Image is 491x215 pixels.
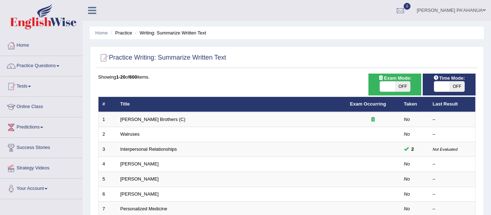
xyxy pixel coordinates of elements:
[368,74,421,95] div: Show exams occurring in exams
[350,101,386,107] a: Exam Occurring
[404,161,410,167] em: No
[404,131,410,137] em: No
[120,176,159,182] a: [PERSON_NAME]
[120,191,159,197] a: [PERSON_NAME]
[120,161,159,167] a: [PERSON_NAME]
[95,30,108,36] a: Home
[116,74,125,80] b: 1-20
[98,157,116,172] td: 4
[0,138,82,156] a: Success Stories
[0,36,82,53] a: Home
[98,112,116,127] td: 1
[98,187,116,202] td: 6
[98,74,476,80] div: Showing of items.
[404,206,410,211] em: No
[98,172,116,187] td: 5
[433,206,472,212] div: –
[0,158,82,176] a: Strategy Videos
[433,116,472,123] div: –
[120,131,140,137] a: Walruses
[433,131,472,138] div: –
[449,81,464,92] span: OFF
[98,142,116,157] td: 3
[0,179,82,197] a: Your Account
[98,52,226,63] h2: Practice Writing: Summarize Written Text
[0,97,82,115] a: Online Class
[120,206,168,211] a: Personalized Medicine
[120,117,185,122] a: [PERSON_NAME] Brothers (C)
[433,161,472,168] div: –
[404,191,410,197] em: No
[116,97,346,112] th: Title
[120,146,177,152] a: Interpersonal Relationships
[433,147,458,151] small: Not Evaluated
[429,97,476,112] th: Last Result
[433,191,472,198] div: –
[433,176,472,183] div: –
[133,29,206,36] li: Writing: Summarize Written Text
[109,29,132,36] li: Practice
[375,74,414,82] span: Exam Mode:
[409,145,417,153] span: You can still take this question
[0,76,82,94] a: Tests
[0,56,82,74] a: Practice Questions
[129,74,137,80] b: 600
[404,3,411,10] span: 0
[0,117,82,135] a: Predictions
[404,176,410,182] em: No
[404,117,410,122] em: No
[400,97,429,112] th: Taken
[395,81,410,92] span: OFF
[350,116,396,123] div: Exam occurring question
[431,74,468,82] span: Time Mode:
[98,97,116,112] th: #
[98,127,116,142] td: 2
